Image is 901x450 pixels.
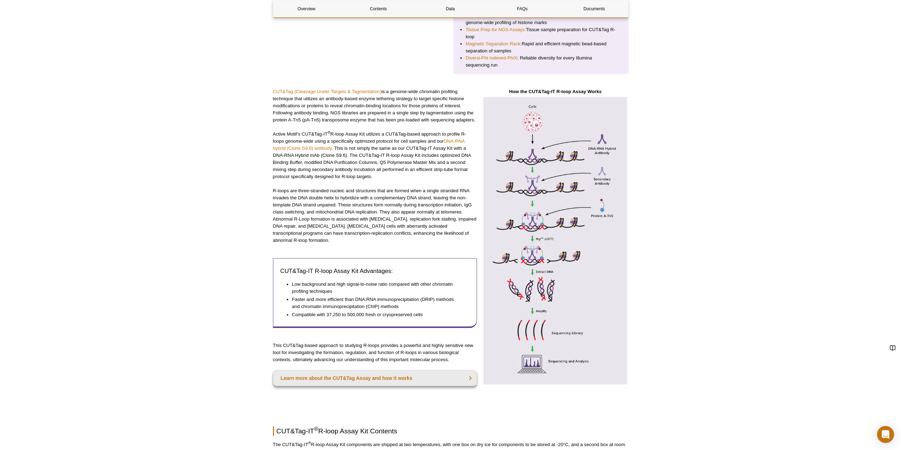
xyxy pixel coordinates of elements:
[466,12,616,26] li: : Less variable and higher-throughput genome-wide profiling of histone marks
[466,40,616,55] li: Rapid and efficient magnetic bead-based separation of samples
[466,55,616,69] li: : Reliable diversity for every Illumina sequencing run
[466,55,517,62] a: Diversi-Phi Indexed PhiX
[280,267,470,275] h3: CUT&Tag-IT R-loop Assay Kit Advantages:
[273,342,477,363] p: This CUT&Tag-based approach to studying R-loops provides a powerful and highly sensitive new tool...
[273,426,628,436] h2: CUT&Tag-IT R-loop Assay Kit Contents
[561,0,627,17] a: Documents
[273,0,340,17] a: Overview
[292,296,463,310] li: Faster and more efficient than DNA:RNA immunoprecipitation (DRIP) methods and chromatin immunopre...
[292,281,463,295] li: Low background and high signal-to-noise ratio compared with other chromatin profiling techniques
[314,426,318,432] sup: ®
[273,89,382,94] a: CUT&Tag (Cleavage Under Targets & Tagmentation)
[877,426,894,443] div: Open Intercom Messenger
[482,97,628,385] img: How the CUT&Tag-IT R-loop Assay Works
[417,0,484,17] a: Data
[327,130,330,135] sup: ®
[466,40,521,47] a: Magnetic Separation Rack:
[273,370,477,386] a: Learn more about the CUT&Tag Assay and how it works
[345,0,412,17] a: Contents
[273,88,477,124] p: is a genome-wide chromatin profiling technique that utilizes an antibody-based enzyme tethering s...
[466,26,526,33] a: Tissue Prep for NGS Assays:
[466,26,616,40] li: Tissue sample preparation for CUT&Tag R-loop
[292,311,463,318] li: Compatible with 37,250 to 500,000 fresh or cryopreserved cells
[273,187,477,244] p: R-loops are three-stranded nucleic acid structures that are formed when a single stranded RNA inv...
[308,441,311,445] sup: ®
[273,131,477,180] p: Active Motif’s CUT&Tag-IT R-loop Assay Kit utilizes a CUT&Tag-based approach to profile R-loops g...
[509,89,601,94] strong: How the CUT&Tag-IT R-loop Assay Works
[489,0,555,17] a: FAQs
